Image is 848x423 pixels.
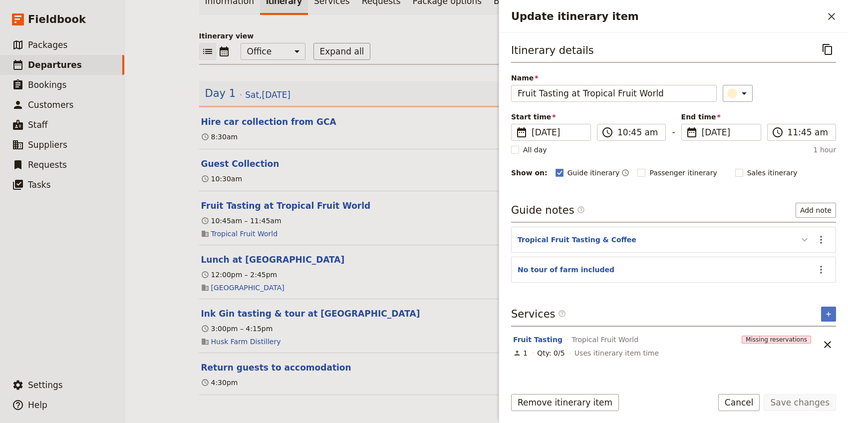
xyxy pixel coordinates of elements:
[513,335,563,345] button: Edit this service option
[821,307,836,322] button: Add service inclusion
[28,140,67,150] span: Suppliers
[558,310,566,318] span: ​
[28,180,51,190] span: Tasks
[558,310,566,322] span: ​
[28,380,63,390] span: Settings
[245,89,290,101] span: Sat , [DATE]
[28,120,48,130] span: Staff
[813,261,830,278] button: Actions
[511,394,619,411] button: Remove itinerary item
[511,112,591,122] span: Start time
[813,231,830,248] button: Actions
[511,168,548,178] div: Show on:
[201,132,238,142] div: 8:30am
[28,12,86,27] span: Fieldbook
[728,87,750,99] div: ​
[532,126,584,138] span: [DATE]
[702,126,755,138] span: [DATE]
[511,203,585,218] h3: Guide notes
[718,394,760,411] button: Cancel
[513,348,528,358] div: 1
[516,126,528,138] span: ​
[201,362,351,374] button: Edit this itinerary item
[216,43,233,60] button: Calendar view
[28,100,73,110] span: Customers
[211,229,278,239] a: Tropical Fruit World
[201,270,278,280] div: 12:00pm – 2:45pm
[211,337,281,347] a: Husk Farm Distillery
[211,283,284,293] a: [GEOGRAPHIC_DATA]
[577,206,585,218] span: ​
[201,116,336,128] button: Edit this itinerary item
[205,86,291,101] button: Edit day information
[199,31,774,41] p: Itinerary view
[819,336,836,353] button: Unlink service
[511,85,717,102] input: Name
[537,348,565,358] div: Qty: 0/5
[621,167,629,179] button: Time shown on guide itinerary
[788,126,830,138] input: ​
[511,9,823,24] h2: Update itinerary item
[574,348,659,358] span: Uses itinerary item time
[199,43,216,60] button: List view
[313,43,371,60] button: Expand all
[511,307,566,322] h3: Services
[201,200,371,212] button: Edit this itinerary item
[686,126,698,138] span: ​
[518,265,614,275] button: No tour of farm included
[28,80,66,90] span: Bookings
[511,73,717,83] span: Name
[649,168,717,178] span: Passenger itinerary
[201,158,280,170] button: Edit this itinerary item
[511,43,594,58] h3: Itinerary details
[572,335,639,345] span: Tropical Fruit World
[567,168,620,178] span: Guide itinerary
[723,85,753,102] button: ​
[577,206,585,214] span: ​
[28,60,82,70] span: Departures
[518,235,636,245] button: Tropical Fruit Tasting & Coffee
[201,174,243,184] div: 10:30am
[201,324,273,334] div: 3:00pm – 4:15pm
[201,378,238,388] div: 4:30pm
[742,336,811,344] span: Missing reservations
[28,400,47,410] span: Help
[819,41,836,58] button: Copy itinerary item
[772,126,784,138] span: ​
[814,145,836,155] span: 1 hour
[764,394,836,411] button: Save changes
[823,8,840,25] button: Close drawer
[28,40,67,50] span: Packages
[205,86,236,101] span: Day 1
[201,216,282,226] div: 10:45am – 11:45am
[681,112,761,122] span: End time
[201,254,345,266] button: Edit this itinerary item
[796,203,836,218] button: Add note
[747,168,798,178] span: Sales itinerary
[523,145,547,155] span: All day
[201,308,420,320] button: Edit this itinerary item
[601,126,613,138] span: ​
[617,126,659,138] input: ​
[28,160,67,170] span: Requests
[672,126,675,141] span: -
